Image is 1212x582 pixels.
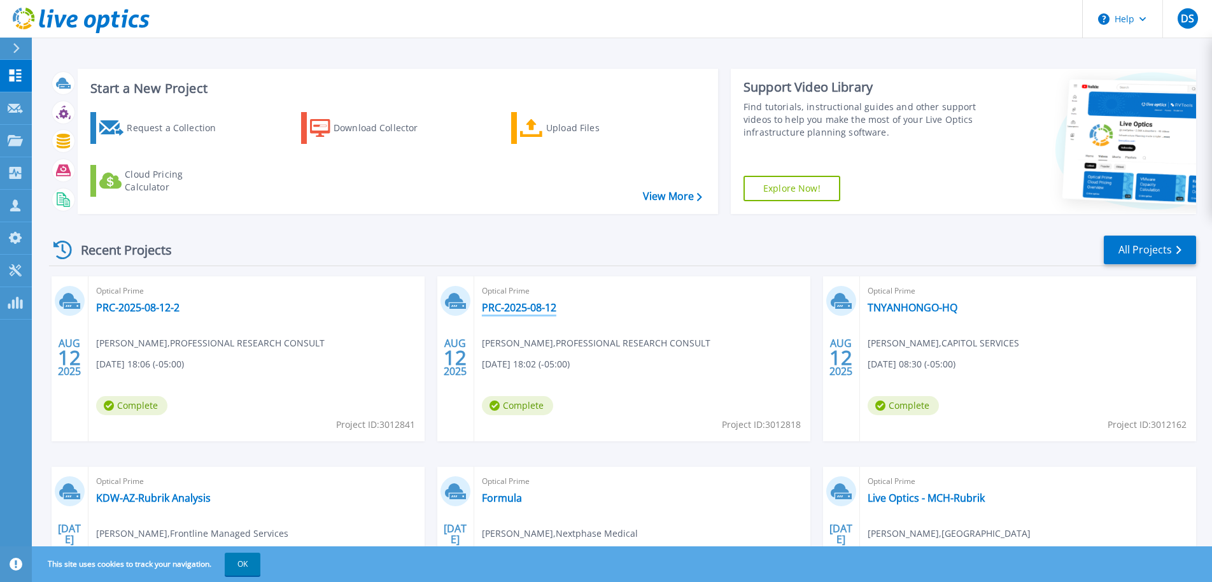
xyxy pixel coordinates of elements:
[96,527,288,541] span: [PERSON_NAME] , Frontline Managed Services
[96,474,417,488] span: Optical Prime
[868,527,1031,541] span: [PERSON_NAME] , [GEOGRAPHIC_DATA]
[482,357,570,371] span: [DATE] 18:02 (-05:00)
[482,284,803,298] span: Optical Prime
[868,301,957,314] a: TNYANHONGO-HQ
[482,474,803,488] span: Optical Prime
[546,115,648,141] div: Upload Files
[868,474,1188,488] span: Optical Prime
[829,334,853,381] div: AUG 2025
[90,82,701,96] h3: Start a New Project
[868,357,955,371] span: [DATE] 08:30 (-05:00)
[96,301,180,314] a: PRC-2025-08-12-2
[443,334,467,381] div: AUG 2025
[1104,236,1196,264] a: All Projects
[722,418,801,432] span: Project ID: 3012818
[35,553,260,576] span: This site uses cookies to track your navigation.
[301,112,443,144] a: Download Collector
[125,168,227,194] div: Cloud Pricing Calculator
[127,115,229,141] div: Request a Collection
[743,176,840,201] a: Explore Now!
[482,301,556,314] a: PRC-2025-08-12
[868,336,1019,350] span: [PERSON_NAME] , CAPITOL SERVICES
[225,553,260,576] button: OK
[334,115,435,141] div: Download Collector
[868,284,1188,298] span: Optical Prime
[96,284,417,298] span: Optical Prime
[1181,13,1194,24] span: DS
[58,352,81,363] span: 12
[511,112,653,144] a: Upload Files
[743,101,980,139] div: Find tutorials, instructional guides and other support videos to help you make the most of your L...
[96,492,211,504] a: KDW-AZ-Rubrik Analysis
[336,418,415,432] span: Project ID: 3012841
[96,357,184,371] span: [DATE] 18:06 (-05:00)
[868,492,985,504] a: Live Optics - MCH-Rubrik
[482,336,710,350] span: [PERSON_NAME] , PROFESSIONAL RESEARCH CONSULT
[643,190,702,202] a: View More
[443,525,467,571] div: [DATE] 2025
[90,165,232,197] a: Cloud Pricing Calculator
[96,336,325,350] span: [PERSON_NAME] , PROFESSIONAL RESEARCH CONSULT
[829,525,853,571] div: [DATE] 2025
[868,396,939,415] span: Complete
[49,234,189,266] div: Recent Projects
[1108,418,1187,432] span: Project ID: 3012162
[90,112,232,144] a: Request a Collection
[743,79,980,96] div: Support Video Library
[57,525,81,571] div: [DATE] 2025
[482,396,553,415] span: Complete
[482,492,522,504] a: Formula
[829,352,852,363] span: 12
[444,352,467,363] span: 12
[57,334,81,381] div: AUG 2025
[96,396,167,415] span: Complete
[482,527,638,541] span: [PERSON_NAME] , Nextphase Medical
